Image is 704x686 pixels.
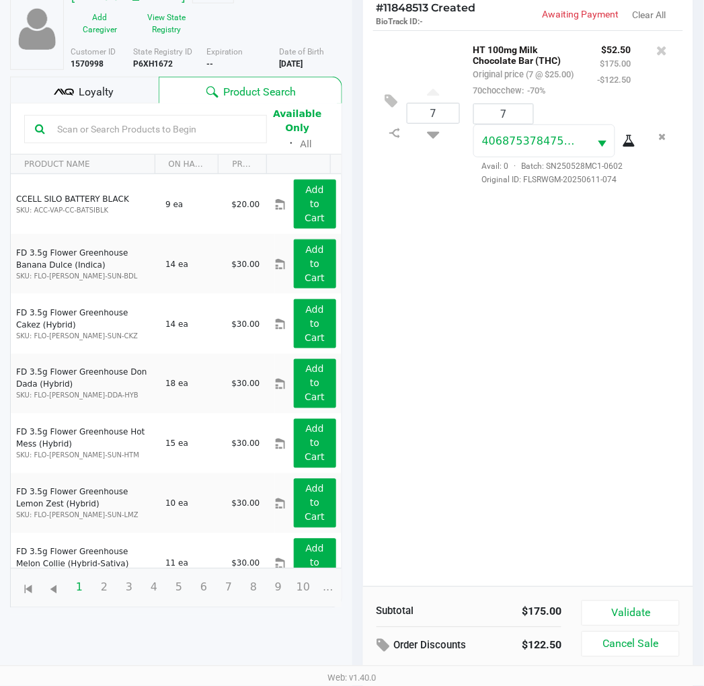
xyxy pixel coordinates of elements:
[305,304,325,343] app-button-loader: Add to Cart
[305,244,325,283] app-button-loader: Add to Cart
[16,510,154,521] p: SKU: FLO-[PERSON_NAME]-SUN-LMZ
[294,299,336,348] button: Add to Cart
[71,47,116,56] span: Customer ID
[116,575,142,601] span: Page 3
[11,155,342,568] div: Data table
[159,533,225,593] td: 11 ea
[11,294,159,354] td: FD 3.5g Flower Greenhouse Cakez (Hybrid)
[294,180,336,229] button: Add to Cart
[377,17,420,26] span: BioTrack ID:
[231,439,260,449] span: $30.00
[294,479,336,528] button: Add to Cart
[16,451,154,461] p: SKU: FLO-[PERSON_NAME]-SUN-HTM
[166,575,192,601] span: Page 5
[11,473,159,533] td: FD 3.5g Flower Greenhouse Lemon Zest (Hybrid)
[231,319,260,329] span: $30.00
[41,574,67,600] span: Go to the previous page
[582,601,679,626] button: Validate
[159,174,225,234] td: 9 ea
[473,85,546,96] small: 70chocchew:
[294,419,336,468] button: Add to Cart
[600,59,631,69] small: $175.00
[513,634,561,657] div: $122.50
[315,575,341,601] span: Page 11
[301,137,312,151] button: All
[11,234,159,294] td: FD 3.5g Flower Greenhouse Banana Dulce (Indica)
[305,364,325,403] app-button-loader: Add to Cart
[218,155,266,174] th: PRICE
[633,8,666,22] button: Clear All
[206,59,213,69] b: --
[473,41,578,66] p: HT 100mg Milk Chocolate Bar (THC)
[11,533,159,593] td: FD 3.5g Flower Greenhouse Melon Collie (Hybrid-Sativa)
[479,604,562,620] div: $175.00
[52,119,256,139] input: Scan or Search Products to Begin
[11,354,159,414] td: FD 3.5g Flower Greenhouse Don Dada (Hybrid)
[133,59,173,69] b: P6XH1672
[305,424,325,463] app-button-loader: Add to Cart
[231,200,260,209] span: $20.00
[305,484,325,523] app-button-loader: Add to Cart
[377,604,459,619] div: Subtotal
[16,331,154,341] p: SKU: FLO-[PERSON_NAME]-SUN-CKZ
[159,473,225,533] td: 10 ea
[305,543,325,582] app-button-loader: Add to Cart
[482,135,592,147] span: 4068753784751988
[159,354,225,414] td: 18 ea
[21,582,38,599] span: Go to the first page
[141,575,167,601] span: Page 4
[294,359,336,408] button: Add to Cart
[46,582,63,599] span: Go to the previous page
[71,59,104,69] b: 1570998
[133,47,192,56] span: State Registry ID
[129,7,196,40] button: View State Registry
[11,155,155,174] th: PRODUCT NAME
[241,575,266,601] span: Page 8
[231,260,260,269] span: $30.00
[377,1,476,14] span: 11848513 Created
[328,673,377,683] span: Web: v1.40.0
[654,124,672,149] button: Remove the package from the orderLine
[266,575,291,601] span: Page 9
[16,391,154,401] p: SKU: FLO-[PERSON_NAME]-DDA-HYB
[231,379,260,389] span: $30.00
[509,161,522,171] span: ·
[582,632,679,657] button: Cancel Sale
[305,184,325,223] app-button-loader: Add to Cart
[473,174,631,186] span: Original ID: FLSRWGM-20250611-074
[294,239,336,289] button: Add to Cart
[420,17,424,26] span: -
[341,574,366,600] span: Go to the next page
[79,84,114,100] span: Loyalty
[473,69,574,79] small: Original price (7 @ $25.00)
[383,124,407,142] inline-svg: Split item qty to new line
[528,7,619,22] p: Awaiting Payment
[159,294,225,354] td: 14 ea
[159,234,225,294] td: 14 ea
[279,59,303,69] b: [DATE]
[16,574,42,600] span: Go to the first page
[11,174,159,234] td: CCELL SILO BATTERY BLACK
[224,84,297,100] span: Product Search
[191,575,217,601] span: Page 6
[216,575,241,601] span: Page 7
[231,499,260,508] span: $30.00
[155,155,219,174] th: ON HAND
[377,1,384,14] span: #
[294,539,336,588] button: Add to Cart
[206,47,243,56] span: Expiration
[598,75,631,85] small: -$122.50
[290,575,316,601] span: Page 10
[377,634,494,658] div: Order Discounts
[283,137,301,150] span: ᛫
[71,7,129,40] button: Add Caregiver
[524,85,546,96] span: -70%
[11,414,159,473] td: FD 3.5g Flower Greenhouse Hot Mess (Hybrid)
[231,559,260,568] span: $30.00
[159,414,225,473] td: 15 ea
[598,41,631,55] p: $52.50
[473,161,623,171] span: Avail: 0 Batch: SN250528MC1-0602
[67,575,92,601] span: Page 1
[16,271,154,281] p: SKU: FLO-[PERSON_NAME]-SUN-BDL
[589,125,615,157] button: Select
